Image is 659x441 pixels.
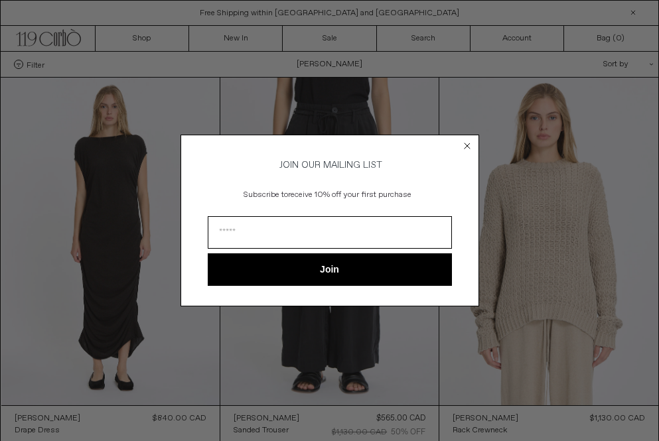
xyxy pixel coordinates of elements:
input: Email [208,216,452,249]
button: Join [208,253,452,286]
span: Subscribe to [244,190,288,200]
span: JOIN OUR MAILING LIST [277,159,382,171]
button: Close dialog [461,139,474,153]
span: receive 10% off your first purchase [288,190,411,200]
